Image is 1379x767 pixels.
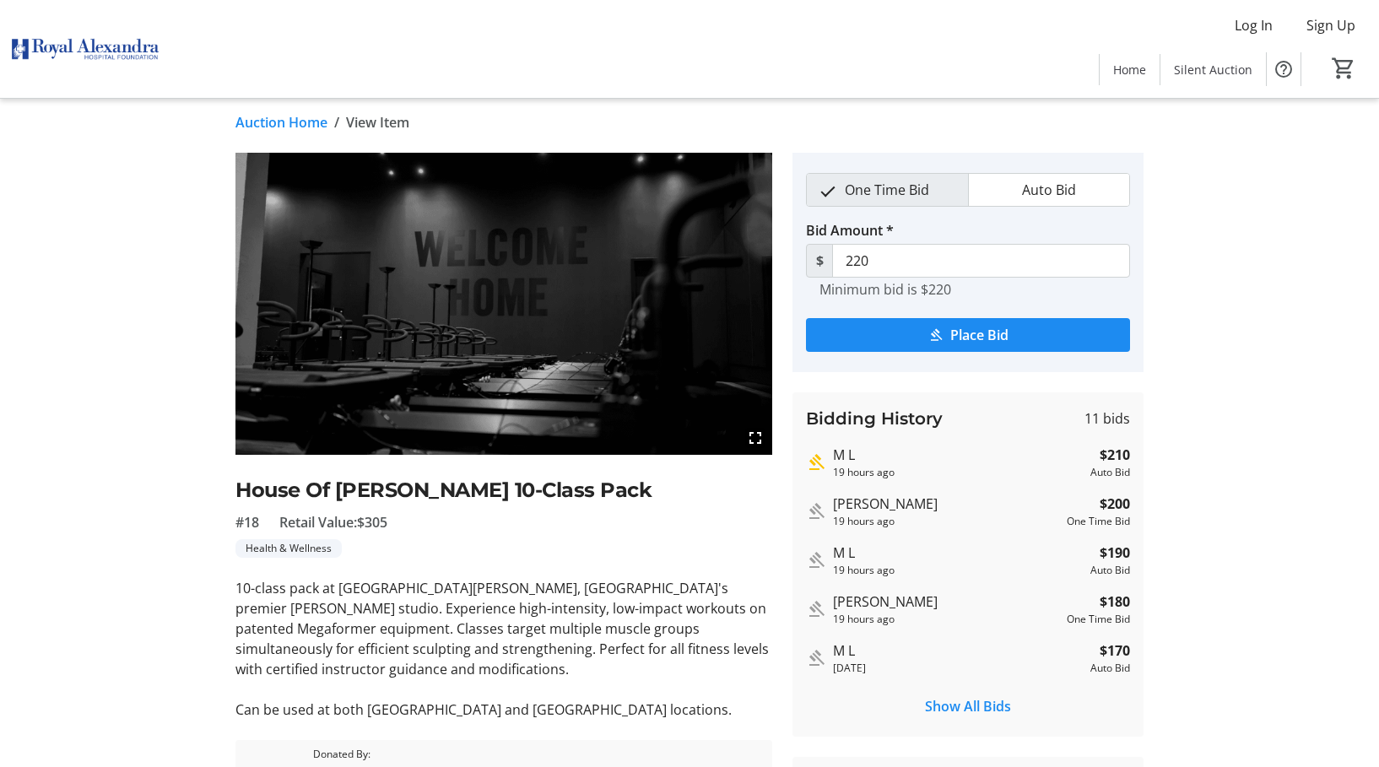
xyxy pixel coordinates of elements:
button: Help [1267,52,1301,86]
span: Show All Bids [925,696,1011,716]
div: One Time Bid [1067,514,1130,529]
span: #18 [235,512,259,532]
h3: Bidding History [806,406,943,431]
div: 19 hours ago [833,514,1060,529]
span: View Item [346,112,409,132]
span: Place Bid [950,325,1009,345]
span: Auto Bid [1012,174,1086,206]
button: Place Bid [806,318,1130,352]
div: M L [833,543,1084,563]
span: $ [806,244,833,278]
a: Silent Auction [1160,54,1266,85]
img: Image [235,153,772,455]
button: Sign Up [1293,12,1369,39]
a: Auction Home [235,112,327,132]
span: 11 bids [1084,408,1130,429]
span: / [334,112,339,132]
strong: $190 [1100,543,1130,563]
mat-icon: fullscreen [745,428,765,448]
h2: House Of [PERSON_NAME] 10-Class Pack [235,475,772,505]
tr-label-badge: Health & Wellness [235,539,342,558]
mat-icon: Outbid [806,501,826,521]
mat-icon: Outbid [806,550,826,570]
div: One Time Bid [1067,612,1130,627]
div: [PERSON_NAME] [833,494,1060,514]
div: Auto Bid [1090,661,1130,676]
p: 10-class pack at [GEOGRAPHIC_DATA][PERSON_NAME], [GEOGRAPHIC_DATA]'s premier [PERSON_NAME] studio... [235,578,772,679]
strong: $170 [1100,640,1130,661]
div: [PERSON_NAME] [833,591,1060,612]
span: Silent Auction [1174,61,1252,78]
span: Home [1113,61,1146,78]
button: Cart [1328,53,1359,84]
strong: $180 [1100,591,1130,612]
div: M L [833,445,1084,465]
span: Donated By: [313,747,725,762]
strong: $210 [1100,445,1130,465]
mat-icon: Outbid [806,648,826,668]
a: Home [1100,54,1160,85]
button: Log In [1221,12,1286,39]
mat-icon: Outbid [806,599,826,619]
label: Bid Amount * [806,220,894,240]
div: 19 hours ago [833,563,1084,578]
div: 19 hours ago [833,465,1084,480]
span: Retail Value: $305 [279,512,387,532]
div: M L [833,640,1084,661]
span: Sign Up [1306,15,1355,35]
div: Auto Bid [1090,465,1130,480]
img: Royal Alexandra Hospital Foundation's Logo [10,7,160,91]
button: Show All Bids [806,689,1130,723]
tr-hint: Minimum bid is $220 [819,281,951,298]
span: One Time Bid [835,174,939,206]
div: 19 hours ago [833,612,1060,627]
p: Can be used at both [GEOGRAPHIC_DATA] and [GEOGRAPHIC_DATA] locations. [235,699,772,720]
strong: $200 [1100,494,1130,514]
div: [DATE] [833,661,1084,676]
span: Log In [1235,15,1273,35]
div: Auto Bid [1090,563,1130,578]
mat-icon: Highest bid [806,452,826,473]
